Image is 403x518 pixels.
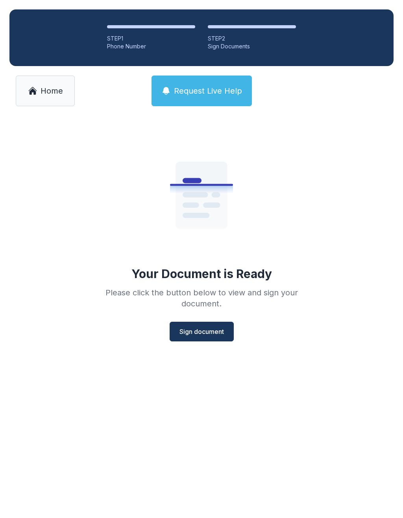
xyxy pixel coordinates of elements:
[208,42,296,50] div: Sign Documents
[208,35,296,42] div: STEP 2
[41,85,63,96] span: Home
[107,42,195,50] div: Phone Number
[179,327,224,336] span: Sign document
[131,267,272,281] div: Your Document is Ready
[88,287,315,309] div: Please click the button below to view and sign your document.
[174,85,242,96] span: Request Live Help
[107,35,195,42] div: STEP 1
